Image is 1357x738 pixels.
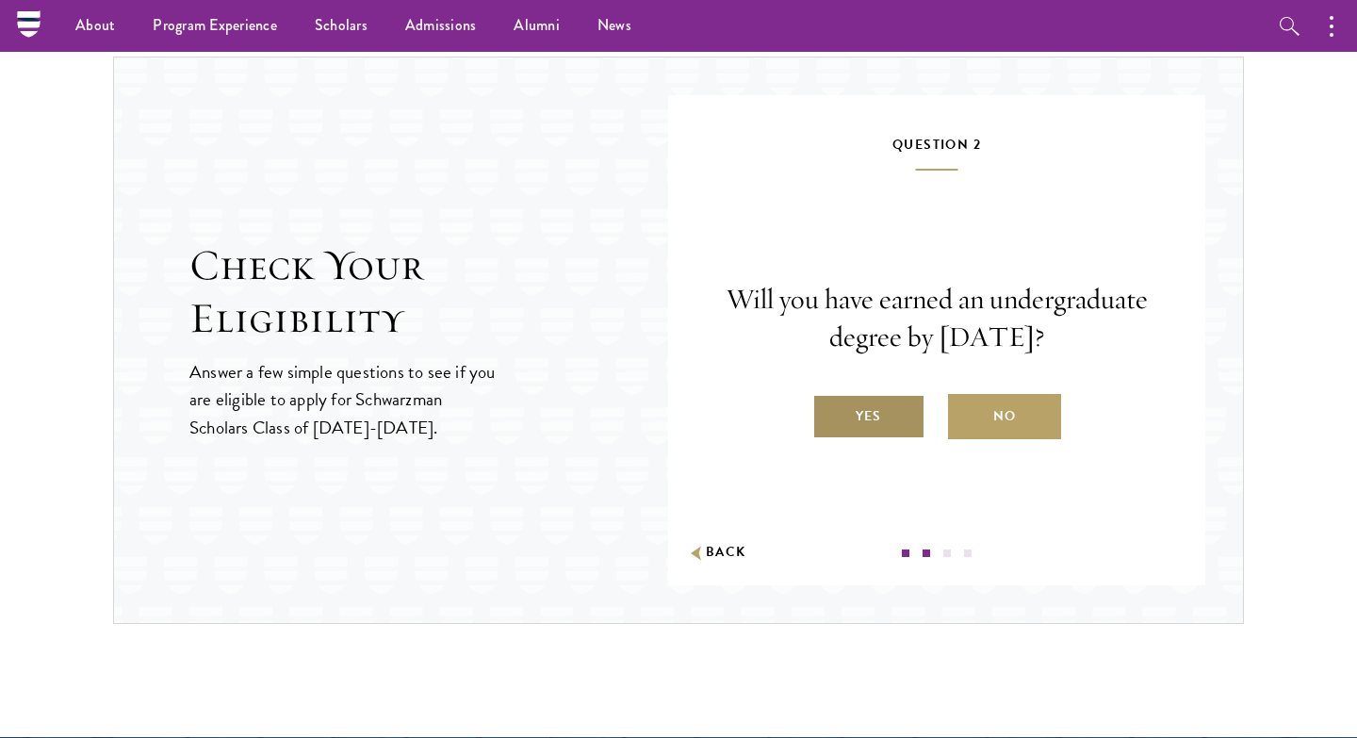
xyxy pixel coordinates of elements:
[725,281,1149,356] p: Will you have earned an undergraduate degree by [DATE]?
[725,133,1149,171] h5: Question 2
[687,543,746,563] button: Back
[948,394,1061,439] label: No
[189,358,498,440] p: Answer a few simple questions to see if you are eligible to apply for Schwarzman Scholars Class o...
[812,394,925,439] label: Yes
[189,239,668,345] h2: Check Your Eligibility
